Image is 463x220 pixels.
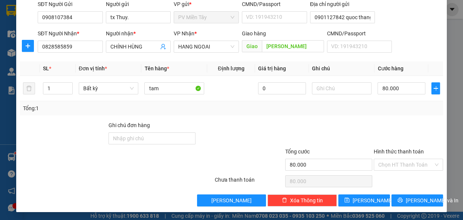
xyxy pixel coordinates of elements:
[75,44,117,57] span: Cai Mep
[144,82,204,94] input: VD: Bàn, Ghế
[391,194,443,206] button: printer[PERSON_NAME] và In
[327,29,392,38] div: CMND/Passport
[258,65,286,71] span: Giá trị hàng
[214,176,285,189] div: Chưa thanh toán
[6,44,59,62] div: 0933853828 thu
[160,44,166,50] span: user-add
[374,149,424,155] label: Hình thức thanh toán
[178,12,234,23] span: PV Miền Tây
[174,30,194,36] span: VP Nhận
[353,196,393,205] span: [PERSON_NAME]
[197,194,266,206] button: [PERSON_NAME]
[432,85,440,91] span: plus
[242,40,262,52] span: Giao
[6,7,18,15] span: Gửi:
[64,33,129,44] div: 0984318031
[262,40,324,52] input: Dọc đường
[64,7,82,15] span: Nhận:
[106,29,171,38] div: Người nhận
[211,196,252,205] span: [PERSON_NAME]
[178,41,234,52] span: HANG NGOAI
[108,132,196,144] input: Ghi chú đơn hàng
[108,122,150,128] label: Ghi chú đơn hàng
[290,196,323,205] span: Xóa Thông tin
[312,82,372,94] input: Ghi Chú
[285,149,310,155] span: Tổng cước
[23,104,179,112] div: Tổng: 1
[344,197,350,203] span: save
[43,65,49,71] span: SL
[267,194,337,206] button: deleteXóa Thông tin
[64,6,129,24] div: HANG NGOAI
[6,6,59,24] div: PV Miền Tây
[406,196,458,205] span: [PERSON_NAME] và In
[38,29,103,38] div: SĐT Người Nhận
[431,82,440,94] button: plus
[377,65,403,71] span: Cước hàng
[310,11,375,23] input: Địa chỉ của người gửi
[309,61,375,76] th: Ghi chú
[144,65,169,71] span: Tên hàng
[218,65,244,71] span: Định lượng
[64,48,75,56] span: DĐ:
[23,82,35,94] button: delete
[282,197,287,203] span: delete
[338,194,390,206] button: save[PERSON_NAME]
[242,30,266,36] span: Giao hàng
[83,83,134,94] span: Bất kỳ
[6,24,59,33] div: tx Thuy.
[22,40,34,52] button: plus
[258,82,306,94] input: 0
[64,24,129,33] div: tuan
[6,33,59,44] div: 0908107384
[22,43,34,49] span: plus
[397,197,403,203] span: printer
[79,65,107,71] span: Đơn vị tính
